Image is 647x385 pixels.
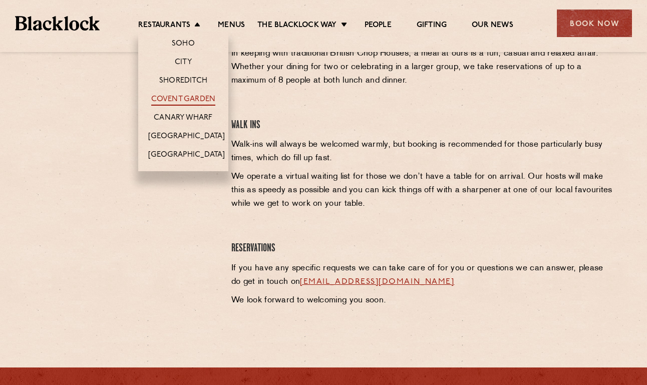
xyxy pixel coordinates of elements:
a: The Blacklock Way [257,21,337,32]
a: City [175,58,192,69]
a: Soho [172,39,195,50]
div: Book Now [557,10,632,37]
h4: Walk Ins [231,119,615,132]
iframe: OpenTable make booking widget [68,15,180,165]
a: [GEOGRAPHIC_DATA] [148,150,225,161]
a: [EMAIL_ADDRESS][DOMAIN_NAME] [300,278,454,286]
a: Canary Wharf [154,113,212,124]
a: Menus [218,21,245,32]
a: Gifting [417,21,447,32]
p: In keeping with traditional British Chop Houses, a meal at ours is a fun, casual and relaxed affa... [231,47,615,88]
p: If you have any specific requests we can take care of for you or questions we can answer, please ... [231,262,615,289]
a: People [365,21,392,32]
h4: Reservations [231,242,615,255]
a: Restaurants [138,21,190,32]
p: We operate a virtual waiting list for those we don’t have a table for on arrival. Our hosts will ... [231,170,615,211]
p: We look forward to welcoming you soon. [231,294,615,307]
a: Covent Garden [151,95,216,106]
img: BL_Textured_Logo-footer-cropped.svg [15,16,100,30]
a: Shoreditch [159,76,207,87]
p: Walk-ins will always be welcomed warmly, but booking is recommended for those particularly busy t... [231,138,615,165]
a: Our News [472,21,513,32]
a: [GEOGRAPHIC_DATA] [148,132,225,143]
